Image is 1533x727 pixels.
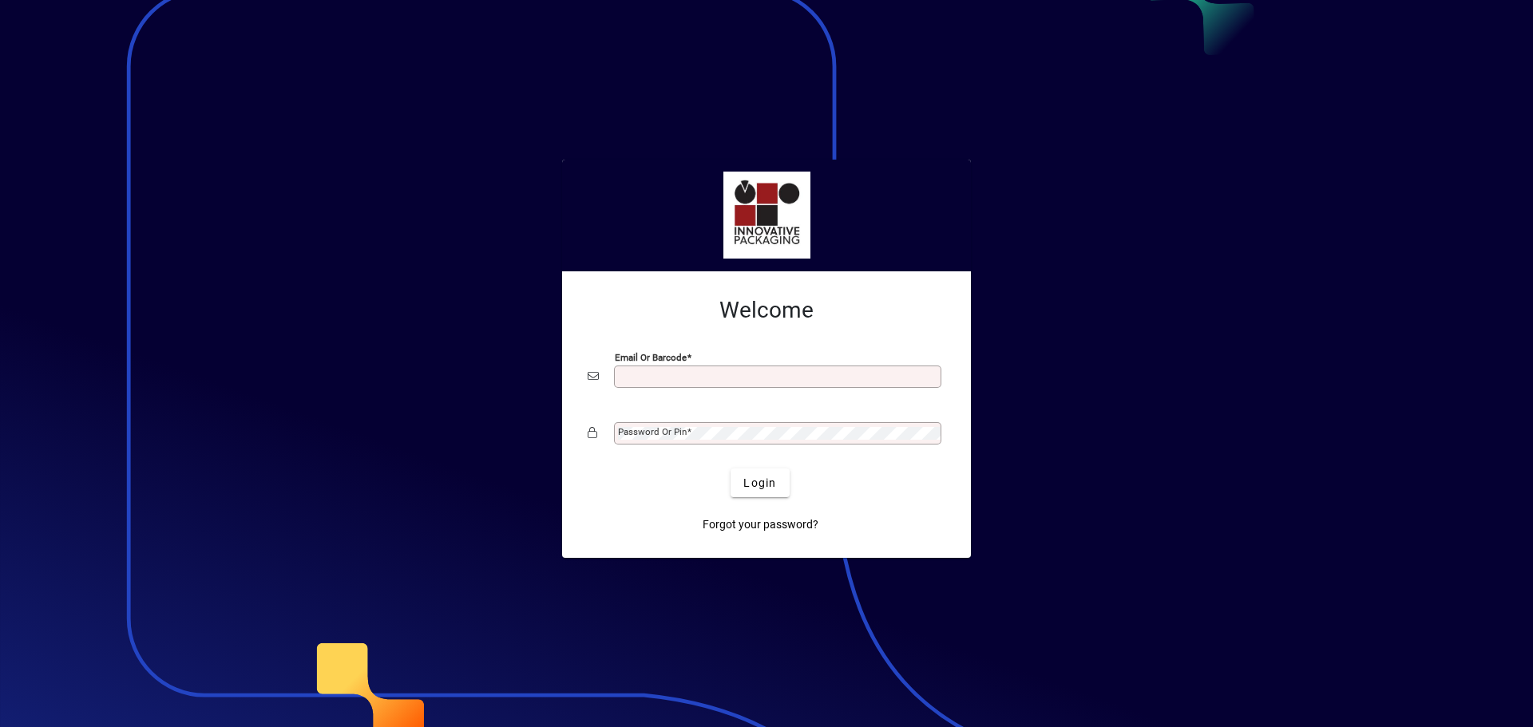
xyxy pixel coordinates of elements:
button: Login [731,468,789,497]
mat-label: Password or Pin [618,426,687,437]
a: Forgot your password? [696,510,825,539]
h2: Welcome [588,297,945,324]
span: Login [743,475,776,492]
mat-label: Email or Barcode [615,352,687,363]
span: Forgot your password? [703,516,818,533]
